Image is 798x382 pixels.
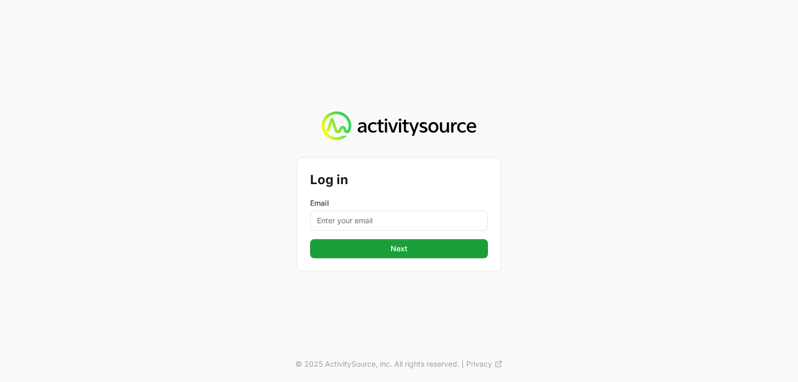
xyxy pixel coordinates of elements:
a: Privacy [466,359,503,369]
label: Email [310,198,488,208]
img: Activity Source [322,111,476,141]
button: Next [310,239,488,258]
h2: Log in [310,170,488,189]
span: | [461,359,464,369]
span: Next [316,242,482,255]
p: © 2025 ActivitySource, inc. All rights reserved. [295,359,459,369]
input: Enter your email [310,211,488,231]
